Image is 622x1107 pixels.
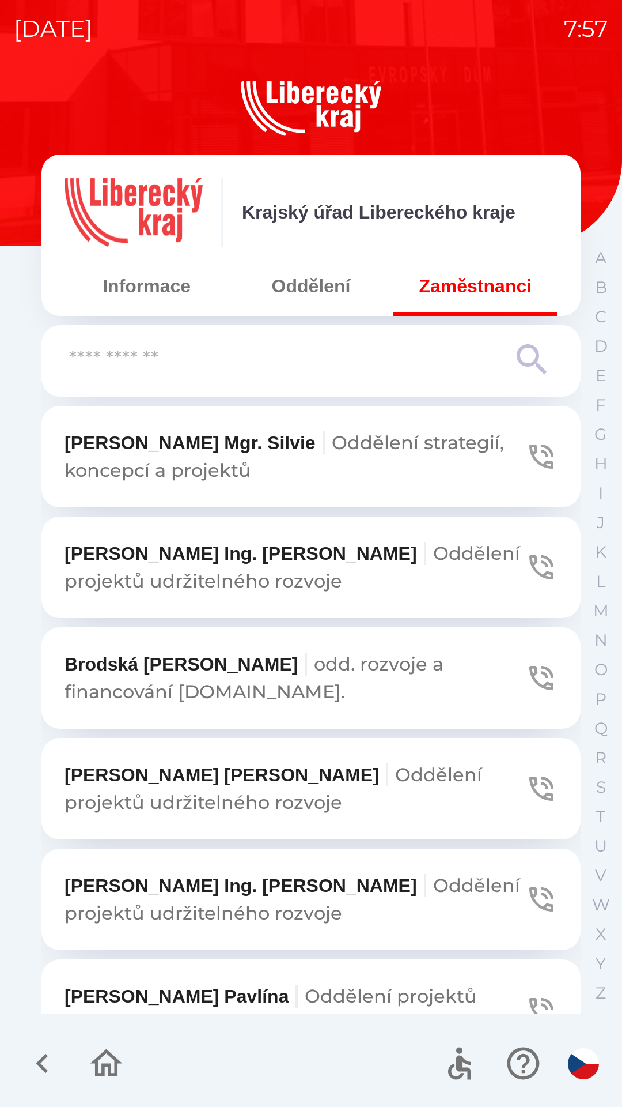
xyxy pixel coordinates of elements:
button: [PERSON_NAME] Mgr. SilvieOddělení strategií, koncepcí a projektů [41,406,581,507]
button: Zaměstnanci [393,265,557,307]
p: [PERSON_NAME] [PERSON_NAME] [65,761,525,816]
button: Brodská [PERSON_NAME]odd. rozvoje a financování [DOMAIN_NAME]. [41,627,581,729]
p: [PERSON_NAME] Mgr. Silvie [65,429,525,484]
button: Informace [65,265,229,307]
button: [PERSON_NAME] [PERSON_NAME]Oddělení projektů udržitelného rozvoje [41,738,581,839]
button: [PERSON_NAME] PavlínaOddělení projektů udržitelného rozvoje [41,959,581,1061]
span: Oddělení projektů udržitelného rozvoje [65,874,520,924]
p: 7:57 [564,12,608,46]
p: [DATE] [14,12,93,46]
button: [PERSON_NAME] Ing. [PERSON_NAME]Oddělení projektů udržitelného rozvoje [41,517,581,618]
p: [PERSON_NAME] Ing. [PERSON_NAME] [65,872,525,927]
p: Krajský úřad Libereckého kraje [242,198,515,226]
p: Brodská [PERSON_NAME] [65,650,525,706]
span: Oddělení projektů udržitelného rozvoje [65,542,520,592]
p: [PERSON_NAME] Ing. [PERSON_NAME] [65,540,525,595]
p: [PERSON_NAME] Pavlína [65,982,525,1038]
span: Oddělení projektů udržitelného rozvoje [65,763,482,814]
img: cs flag [568,1048,599,1079]
img: Logo [41,81,581,136]
button: Oddělení [229,265,393,307]
img: 07ce41ef-ea83-468e-8cf2-bcfb02888d73.png [65,178,203,247]
button: [PERSON_NAME] Ing. [PERSON_NAME]Oddělení projektů udržitelného rozvoje [41,849,581,950]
